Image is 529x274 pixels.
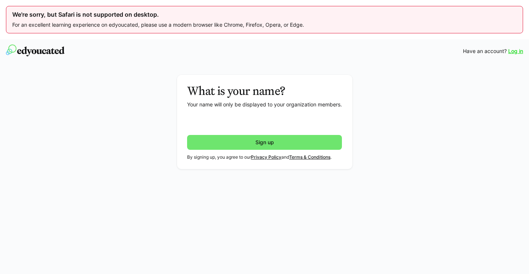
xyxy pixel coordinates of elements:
[254,139,275,146] span: Sign up
[463,47,507,55] span: Have an account?
[12,21,517,29] p: For an excellent learning experience on edyoucated, please use a modern browser like Chrome, Fire...
[187,135,342,150] button: Sign up
[508,47,523,55] a: Log in
[251,154,281,160] a: Privacy Policy
[6,44,65,56] img: edyoucated
[12,11,517,18] div: We're sorry, but Safari is not supported on desktop.
[187,154,342,160] p: By signing up, you agree to our and .
[187,84,342,98] h3: What is your name?
[187,101,342,108] p: Your name will only be displayed to your organization members.
[289,154,330,160] a: Terms & Conditions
